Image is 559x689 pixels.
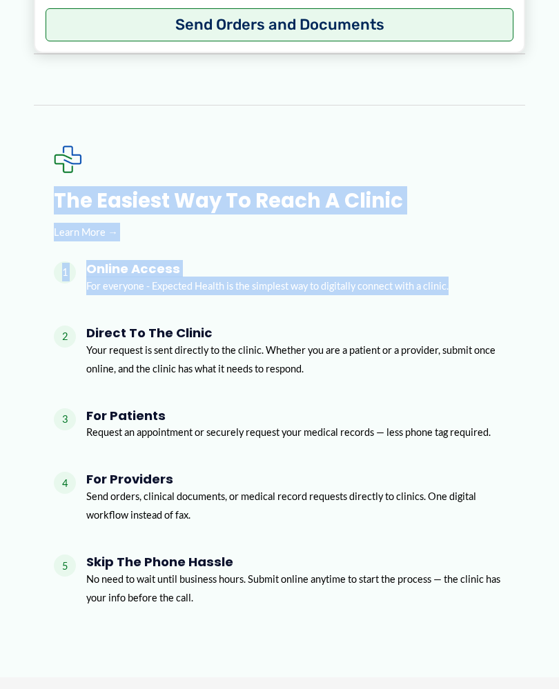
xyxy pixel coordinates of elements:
span: 4 [54,472,76,494]
span: 2 [54,326,76,348]
span: 3 [54,408,76,430]
h3: The Easiest Way to Reach a Clinic [54,188,504,212]
p: Your request is sent directly to the clinic. Whether you are a patient or a provider, submit once... [86,341,505,378]
h4: Direct to the Clinic [86,326,505,341]
p: For everyone - Expected Health is the simplest way to digitally connect with a clinic. [86,277,449,295]
span: 5 [54,555,76,577]
p: Request an appointment or securely request your medical records — less phone tag required. [86,423,491,441]
h4: Skip the Phone Hassle [86,555,505,570]
p: Send orders, clinical documents, or medical record requests directly to clinics. One digital work... [86,487,505,524]
h4: Online Access [86,261,449,277]
h4: For Patients [86,408,491,423]
h4: For Providers [86,472,505,487]
a: Learn More → [54,223,504,241]
p: No need to wait until business hours. Submit online anytime to start the process — the clinic has... [86,570,505,607]
button: Send Orders and Documents [46,8,513,41]
img: Expected Healthcare Logo [54,146,81,173]
span: 1 [54,261,76,283]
